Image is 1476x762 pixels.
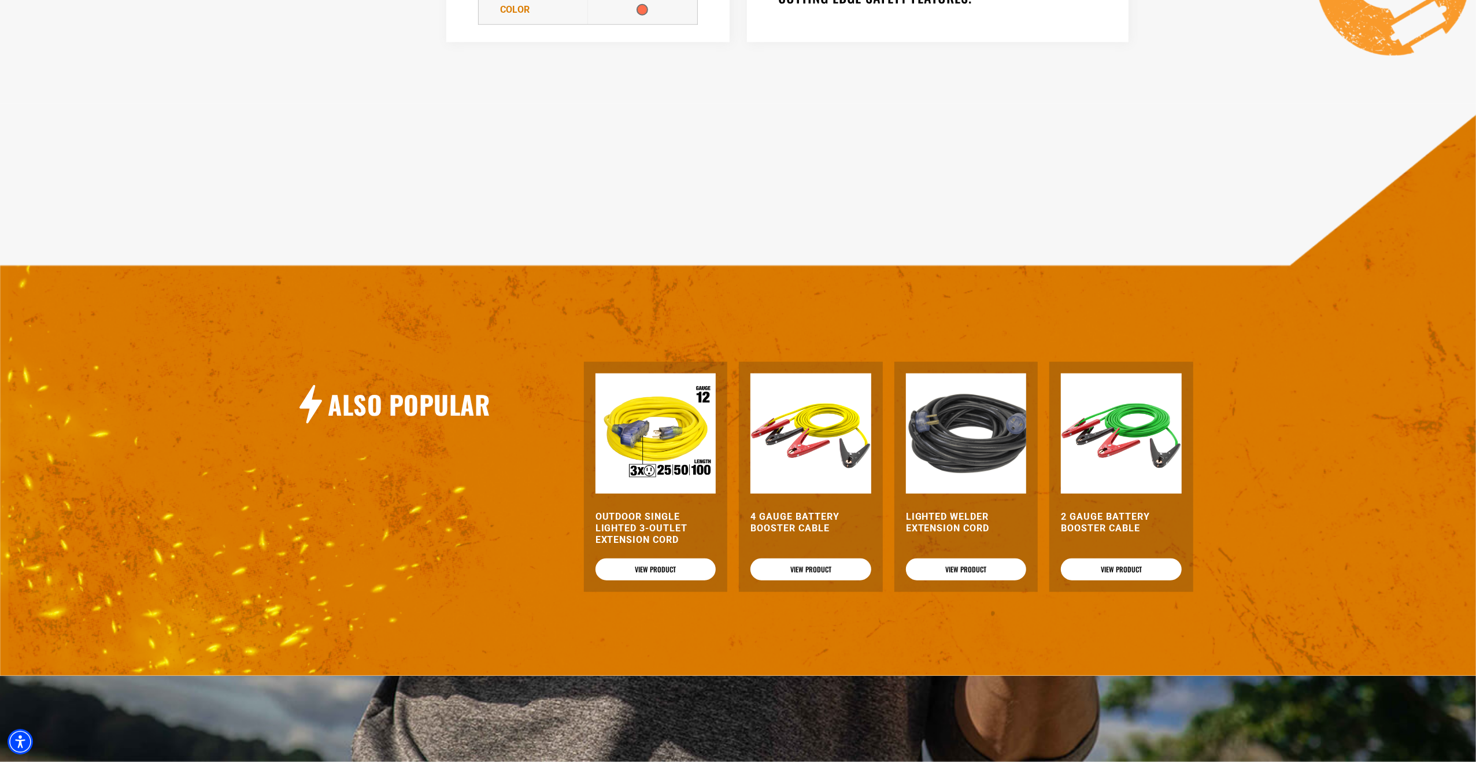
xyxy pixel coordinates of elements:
a: Outdoor Single Lighted 3-Outlet Extension Cord [595,511,716,546]
a: View Product [595,558,716,580]
a: 4 Gauge Battery Booster Cable [750,511,871,534]
a: Lighted Welder Extension Cord [906,511,1027,534]
img: yellow [750,373,871,494]
img: black [906,373,1027,494]
img: green [1061,373,1182,494]
img: Outdoor Single Lighted 3-Outlet Extension Cord [595,373,716,494]
a: View Product [906,558,1027,580]
a: 2 Gauge Battery Booster Cable [1061,511,1182,534]
div: Accessibility Menu [8,729,33,754]
a: View Product [750,558,871,580]
h2: Also Popular [328,388,490,421]
a: View Product [1061,558,1182,580]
